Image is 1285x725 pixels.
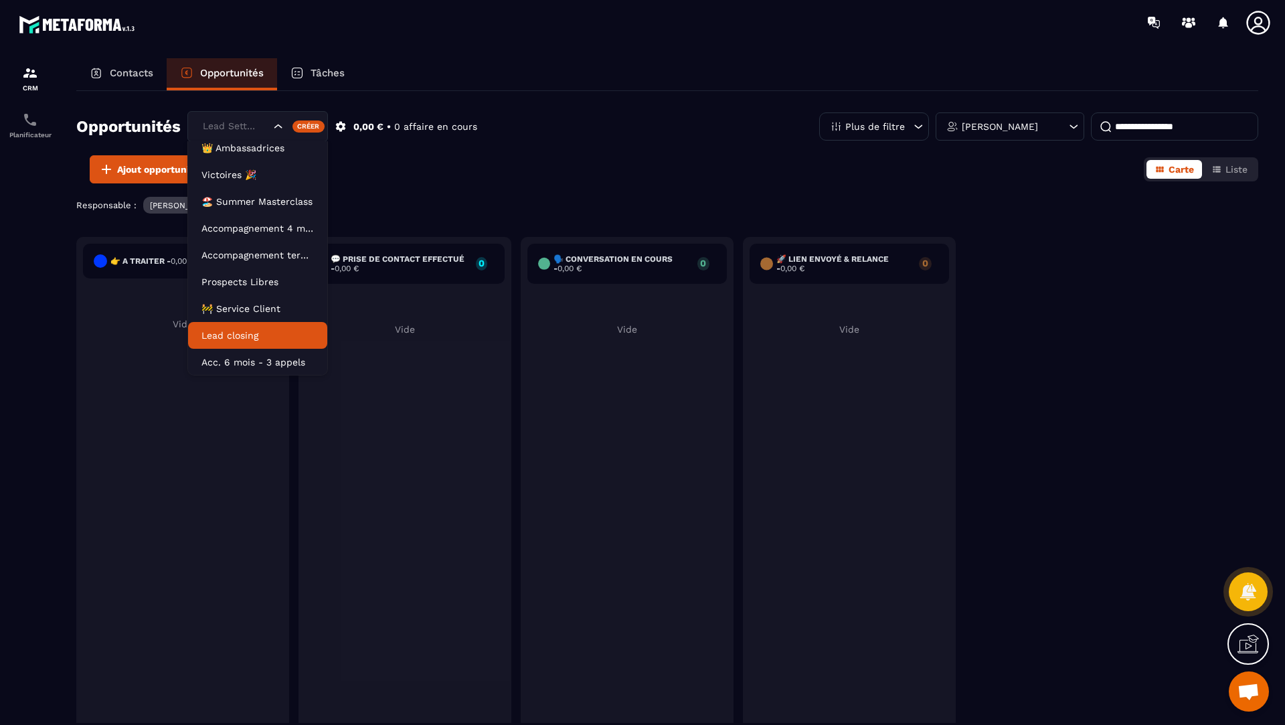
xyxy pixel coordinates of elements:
[201,141,314,155] p: 👑 Ambassadrices
[3,55,57,102] a: formationformationCRM
[201,275,314,289] p: Prospects Libres
[22,112,38,128] img: scheduler
[201,195,314,208] p: 🏖️ Summer Masterclass
[3,84,57,92] p: CRM
[110,256,195,266] h6: 👉 A traiter -
[919,258,932,268] p: 0
[527,324,727,335] p: Vide
[201,222,314,235] p: Accompagnement 4 mois
[353,120,383,133] p: 0,00 €
[3,102,57,149] a: schedulerschedulerPlanificateur
[201,302,314,315] p: 🚧 Service Client
[201,355,314,369] p: Acc. 6 mois - 3 appels
[305,324,505,335] p: Vide
[200,67,264,79] p: Opportunités
[167,58,277,90] a: Opportunités
[117,163,199,176] span: Ajout opportunité
[335,264,359,273] span: 0,00 €
[776,254,912,273] h6: 🚀 Lien envoyé & Relance -
[76,200,137,210] p: Responsable :
[476,258,487,268] p: 0
[292,120,325,133] div: Créer
[83,319,282,329] p: Vide
[22,65,38,81] img: formation
[1203,160,1256,179] button: Liste
[1229,671,1269,712] div: Ouvrir le chat
[19,12,139,37] img: logo
[1225,164,1248,175] span: Liste
[1169,164,1194,175] span: Carte
[780,264,804,273] span: 0,00 €
[697,258,709,268] p: 0
[199,119,270,134] input: Search for option
[90,155,207,183] button: Ajout opportunité
[558,264,582,273] span: 0,00 €
[150,201,216,210] p: [PERSON_NAME]
[750,324,949,335] p: Vide
[201,248,314,262] p: Accompagnement terminé
[1146,160,1202,179] button: Carte
[201,168,314,181] p: Victoires 🎉
[76,58,167,90] a: Contacts
[201,329,314,342] p: Lead closing
[3,131,57,139] p: Planificateur
[311,67,345,79] p: Tâches
[187,111,328,142] div: Search for option
[110,67,153,79] p: Contacts
[171,256,195,266] span: 0,00 €
[394,120,477,133] p: 0 affaire en cours
[76,113,181,140] h2: Opportunités
[277,58,358,90] a: Tâches
[962,122,1038,131] p: [PERSON_NAME]
[387,120,391,133] p: •
[553,254,690,273] h6: 🗣️ Conversation en cours -
[845,122,905,131] p: Plus de filtre
[331,254,469,273] h6: 💬 Prise de contact effectué -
